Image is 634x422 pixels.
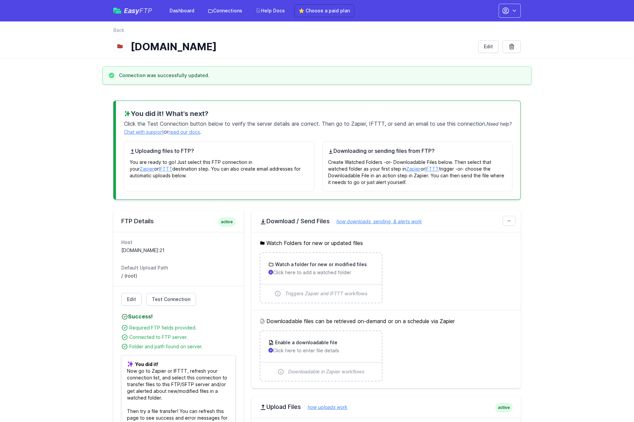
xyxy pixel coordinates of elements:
[252,5,289,17] a: Help Docs
[113,27,124,34] a: Back
[119,72,209,79] h3: Connection was successfully updated.
[487,121,512,127] span: Need help?
[121,264,236,271] dt: Default Upload Path
[268,269,373,276] p: Click here to add a watched folder
[425,166,439,172] a: IFTTT
[495,403,513,412] span: active
[121,312,236,320] h4: Success!
[113,7,152,14] a: EasyFTP
[130,155,309,179] p: You are ready to go! Just select this FTP connection in your or destination step. You can also cr...
[328,147,507,155] h4: Downloading or sending files from FTP?
[135,361,158,367] b: You did it!
[406,166,421,172] a: Zapier
[218,217,236,227] span: active
[113,8,121,14] img: easyftp_logo.png
[260,217,513,225] h2: Download / Send Files
[274,261,367,268] h3: Watch a folder for new or modified files
[260,403,513,411] h2: Upload Files
[146,293,196,306] a: Test Connection
[124,129,164,135] a: Chat with support
[600,388,626,414] iframe: Drift Widget Chat Controller
[328,155,507,186] p: Create Watched Folders -or- Downloadable Files below. Then select that watched folder as your fir...
[274,339,337,346] h3: Enable a downloadable file
[129,324,236,331] div: Required FTP fields provided.
[330,219,422,224] a: how downloads, sending, & alerts work
[268,347,373,354] p: Click here to enter file details
[166,5,198,17] a: Dashboard
[124,7,152,14] span: Easy
[130,147,309,155] h4: Uploading files to FTP?
[121,247,236,254] dd: [DOMAIN_NAME]:21
[159,166,172,172] a: IFTTT
[124,118,512,136] p: Click the button below to verify the server details are correct. Then go to Zapier, IFTTT, or sen...
[152,296,190,303] span: Test Connection
[140,166,154,172] a: Zapier
[204,5,246,17] a: Connections
[260,331,381,381] a: Enable a downloadable file Click here to enter file details Downloadable in Zapier workflows
[124,109,512,118] h3: You did it! What's next?
[260,253,381,303] a: Watch a folder for new or modified files Click here to add a watched folder Triggers Zapier and I...
[129,334,236,341] div: Connected to FTP server.
[169,129,200,135] a: read our docs
[121,217,236,225] h2: FTP Details
[301,404,347,410] a: how uploads work
[260,239,513,247] h5: Watch Folders for new or updated files
[294,4,354,17] a: ⭐ Choose a paid plan
[285,290,368,297] span: Triggers Zapier and IFTTT workflows
[139,7,152,15] span: FTP
[288,368,365,375] span: Downloadable in Zapier workflows
[121,239,236,246] dt: Host
[113,27,521,38] nav: Breadcrumb
[121,273,236,279] dd: / (root)
[129,343,236,350] div: Folder and path found on server.
[145,119,190,128] span: Test Connection
[121,293,142,306] a: Edit
[131,41,473,53] h1: [DOMAIN_NAME]
[260,317,513,325] h5: Downloadable files can be retrieved on-demand or on a schedule via Zapier
[478,40,499,53] a: Edit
